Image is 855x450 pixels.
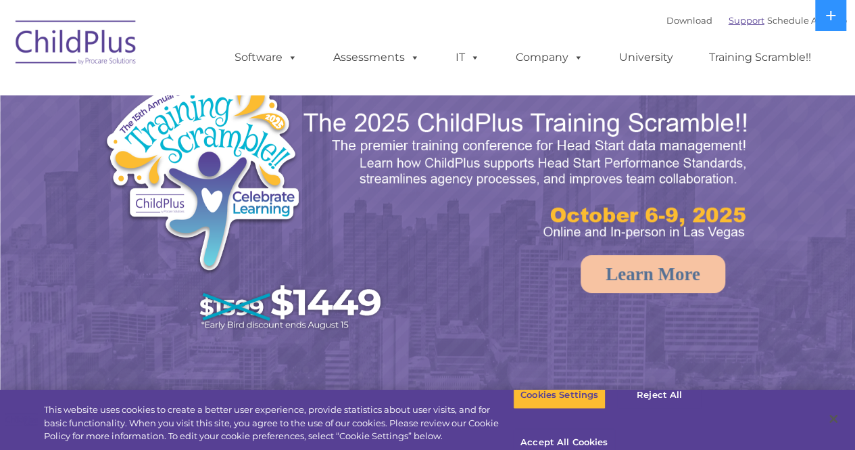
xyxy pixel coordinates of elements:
button: Reject All [617,381,702,409]
a: Company [502,44,597,71]
a: Download [666,15,712,26]
a: Software [221,44,311,71]
a: IT [442,44,493,71]
a: Learn More [581,255,725,293]
font: | [666,15,847,26]
img: ChildPlus by Procare Solutions [9,11,144,78]
a: Assessments [320,44,433,71]
a: Support [729,15,764,26]
div: This website uses cookies to create a better user experience, provide statistics about user visit... [44,403,513,443]
button: Cookies Settings [513,381,606,409]
button: Close [819,404,848,434]
a: University [606,44,687,71]
a: Schedule A Demo [767,15,847,26]
a: Training Scramble!! [695,44,825,71]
